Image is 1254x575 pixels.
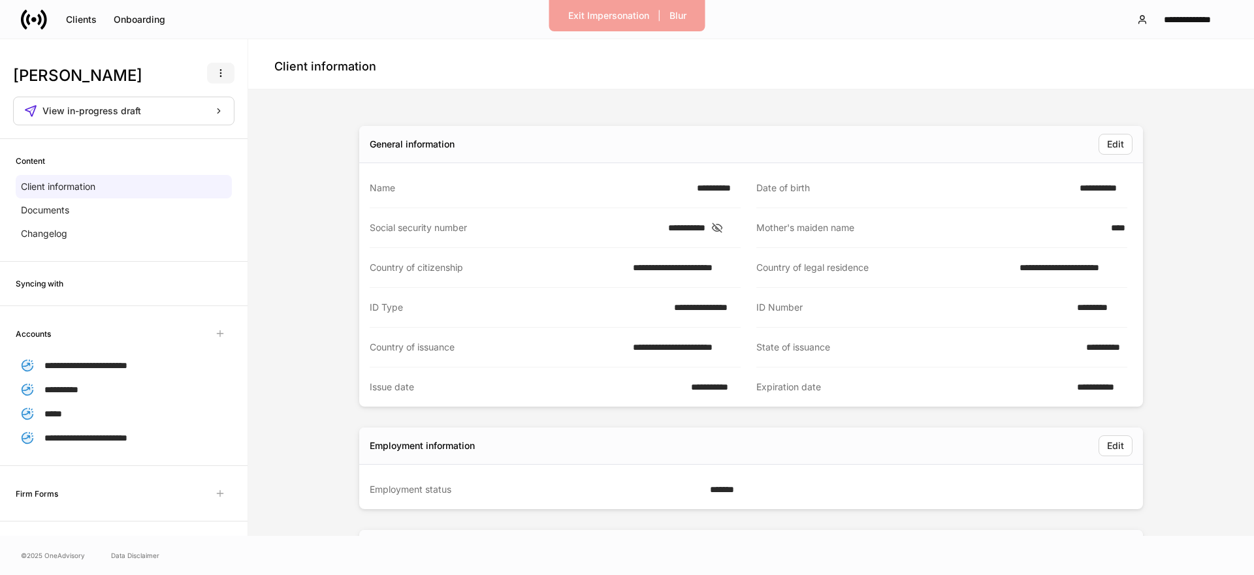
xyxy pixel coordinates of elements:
div: ID Number [756,301,1069,314]
a: Client information [16,175,232,198]
button: Blur [661,5,695,26]
div: Expiration date [756,381,1069,394]
h6: Syncing with [16,277,63,290]
a: Changelog [16,222,232,245]
div: Exit Impersonation [568,11,649,20]
h6: Firm Forms [16,488,58,500]
button: Exit Impersonation [560,5,658,26]
p: Client information [21,180,95,193]
span: View in-progress draft [42,106,141,116]
div: Issue date [370,381,683,394]
button: Edit [1099,134,1133,155]
a: Documents [16,198,232,222]
h3: [PERSON_NAME] [13,65,202,86]
div: Employment information [370,439,475,452]
div: Social security number [370,221,660,234]
span: © 2025 OneAdvisory [21,550,85,561]
div: Blur [669,11,686,20]
a: Data Disclaimer [111,550,159,561]
button: View in-progress draft [13,97,234,125]
div: State of issuance [756,341,1078,354]
button: Edit [1099,435,1133,456]
div: Edit [1107,441,1124,450]
div: Employment status [370,483,702,496]
div: Mother's maiden name [756,221,1103,234]
div: General information [370,138,455,151]
h4: Client information [274,59,376,74]
div: Onboarding [114,15,165,24]
div: Country of legal residence [756,261,1012,274]
div: Country of issuance [370,341,625,354]
div: Edit [1107,140,1124,149]
h6: Content [16,155,45,167]
div: ID Type [370,301,666,314]
p: Changelog [21,227,67,240]
div: Country of citizenship [370,261,625,274]
span: Unavailable with outstanding requests for information [208,482,232,505]
div: Name [370,181,689,194]
div: Date of birth [756,181,1072,194]
h6: Accounts [16,328,51,340]
div: Clients [66,15,97,24]
button: Clients [57,9,105,30]
button: Onboarding [105,9,174,30]
p: Documents [21,204,69,217]
span: Unavailable with outstanding requests for information [208,322,232,345]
